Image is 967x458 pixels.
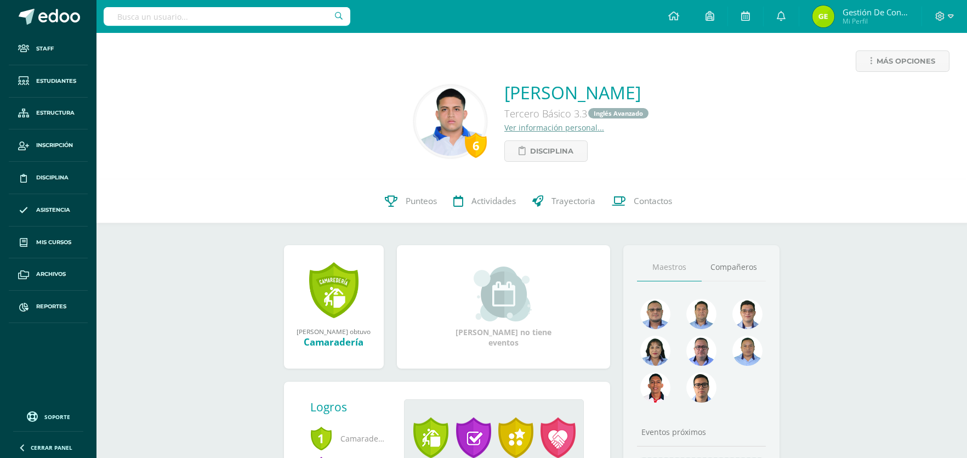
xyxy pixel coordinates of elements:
a: Ver información personal... [504,122,604,133]
a: Más opciones [856,50,949,72]
div: [PERSON_NAME] no tiene eventos [448,267,558,348]
a: Staff [9,33,88,65]
a: Maestros [637,253,702,281]
a: Reportes [9,291,88,323]
a: Disciplina [504,140,588,162]
span: Inscripción [36,141,73,150]
img: 2ac039123ac5bd71a02663c3aa063ac8.png [686,299,716,329]
a: Disciplina [9,162,88,194]
span: Cerrar panel [31,444,72,451]
img: 99962f3fa423c9b8099341731b303440.png [640,299,670,329]
span: Disciplina [530,141,573,161]
img: 2efff582389d69505e60b50fc6d5bd41.png [732,336,763,366]
img: b3275fa016b95109afc471d3b448d7ac.png [686,372,716,403]
span: Camaradería [310,423,387,454]
span: Estructura [36,109,75,117]
a: Trayectoria [524,179,604,223]
a: Compañeros [702,253,766,281]
span: Soporte [44,413,70,421]
a: Archivos [9,258,88,291]
a: Inglés Avanzado [588,108,649,118]
span: Estudiantes [36,77,76,86]
input: Busca un usuario... [104,7,350,26]
img: 89a3ce4a01dc90e46980c51de3177516.png [640,372,670,403]
span: Mi Perfil [843,16,908,26]
img: 30ea9b988cec0d4945cca02c4e803e5a.png [686,336,716,366]
a: Mis cursos [9,227,88,259]
div: Logros [310,399,396,415]
img: 371adb901e00c108b455316ee4864f9b.png [640,336,670,366]
a: Actividades [445,179,524,223]
a: Estudiantes [9,65,88,98]
a: Asistencia [9,194,88,227]
span: Disciplina [36,173,69,182]
div: [PERSON_NAME] obtuvo [295,327,373,336]
span: Gestión de Convivencia [843,7,908,18]
span: Punteos [406,196,437,207]
a: Estructura [9,98,88,130]
span: Más opciones [877,51,935,71]
a: [PERSON_NAME] [504,81,650,104]
a: Soporte [13,409,83,423]
div: 6 [465,133,487,158]
span: Contactos [634,196,672,207]
img: a78b6ddf41e0dfe62c2661787dba992e.png [416,87,485,156]
span: Mis cursos [36,238,71,247]
img: 6e6edff8e5b1d60e1b79b3df59dca1c4.png [732,299,763,329]
a: Punteos [377,179,445,223]
span: Archivos [36,270,66,279]
img: event_small.png [474,267,533,321]
span: Asistencia [36,206,70,214]
img: c4fdb2b3b5c0576fe729d7be1ce23d7b.png [812,5,834,27]
span: Actividades [471,196,516,207]
div: Eventos próximos [637,427,766,437]
a: Contactos [604,179,680,223]
span: Reportes [36,302,66,311]
a: Inscripción [9,129,88,162]
span: 1 [310,426,332,451]
span: Trayectoria [551,196,595,207]
span: Staff [36,44,54,53]
div: Tercero Básico 3.3 [504,104,650,122]
div: Camaradería [295,336,373,348]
